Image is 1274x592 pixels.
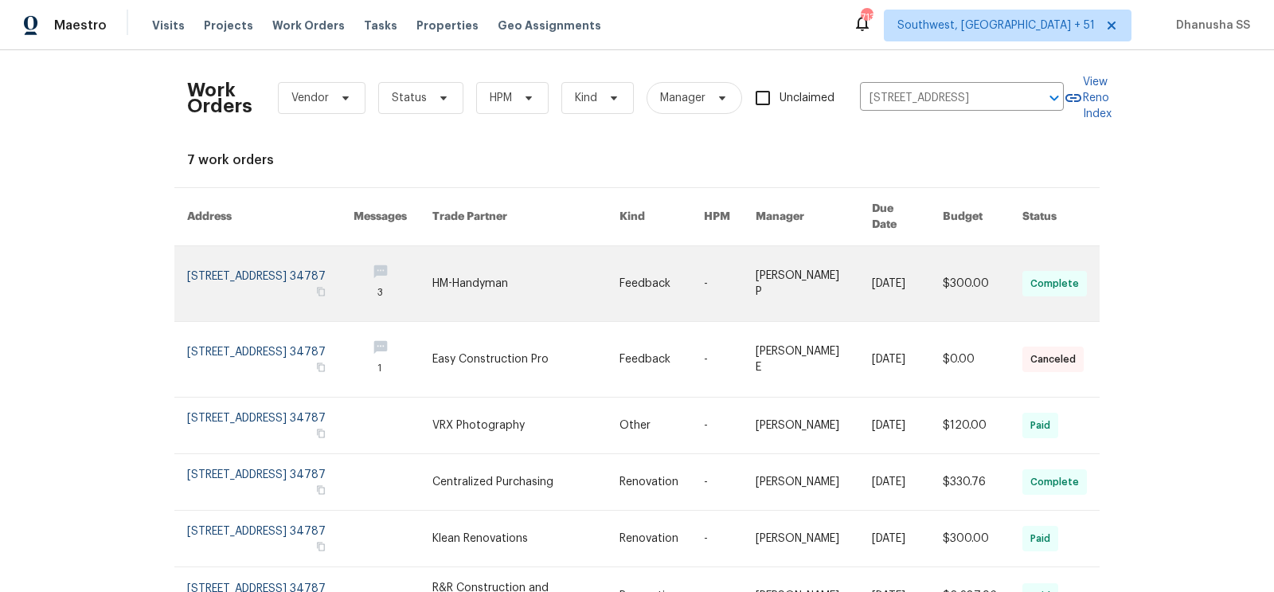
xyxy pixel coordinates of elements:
span: Vendor [291,90,329,106]
td: [PERSON_NAME] [743,454,859,511]
td: - [691,454,743,511]
td: Klean Renovations [420,511,607,567]
button: Copy Address [314,426,328,441]
span: Kind [575,90,597,106]
span: Maestro [54,18,107,33]
td: Renovation [607,511,691,567]
span: Status [392,90,427,106]
td: HM-Handyman [420,246,607,322]
span: Properties [416,18,479,33]
td: - [691,398,743,454]
div: 7 work orders [187,152,1087,168]
span: Visits [152,18,185,33]
th: Budget [930,188,1010,246]
span: Geo Assignments [498,18,601,33]
td: Feedback [607,246,691,322]
td: Centralized Purchasing [420,454,607,511]
td: [PERSON_NAME] E [743,322,859,398]
span: HPM [490,90,512,106]
th: Trade Partner [420,188,607,246]
button: Copy Address [314,539,328,554]
th: HPM [691,188,743,246]
span: Work Orders [272,18,345,33]
th: Kind [607,188,691,246]
button: Copy Address [314,483,328,497]
th: Messages [341,188,420,246]
td: Other [607,398,691,454]
span: Tasks [364,20,397,31]
button: Open [1043,87,1065,109]
span: Manager [660,90,705,106]
th: Due Date [859,188,930,246]
span: Projects [204,18,253,33]
input: Enter in an address [860,86,1019,111]
td: [PERSON_NAME] P [743,246,859,322]
div: 713 [861,10,872,25]
th: Status [1010,188,1100,246]
th: Manager [743,188,859,246]
h2: Work Orders [187,82,252,114]
td: Renovation [607,454,691,511]
th: Address [174,188,341,246]
td: VRX Photography [420,398,607,454]
button: Copy Address [314,360,328,374]
td: Easy Construction Pro [420,322,607,398]
td: - [691,322,743,398]
span: Dhanusha SS [1170,18,1250,33]
td: [PERSON_NAME] [743,398,859,454]
td: Feedback [607,322,691,398]
button: Copy Address [314,284,328,299]
td: - [691,246,743,322]
a: View Reno Index [1064,74,1112,122]
td: - [691,511,743,567]
td: [PERSON_NAME] [743,511,859,567]
span: Southwest, [GEOGRAPHIC_DATA] + 51 [897,18,1095,33]
span: Unclaimed [780,90,834,107]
